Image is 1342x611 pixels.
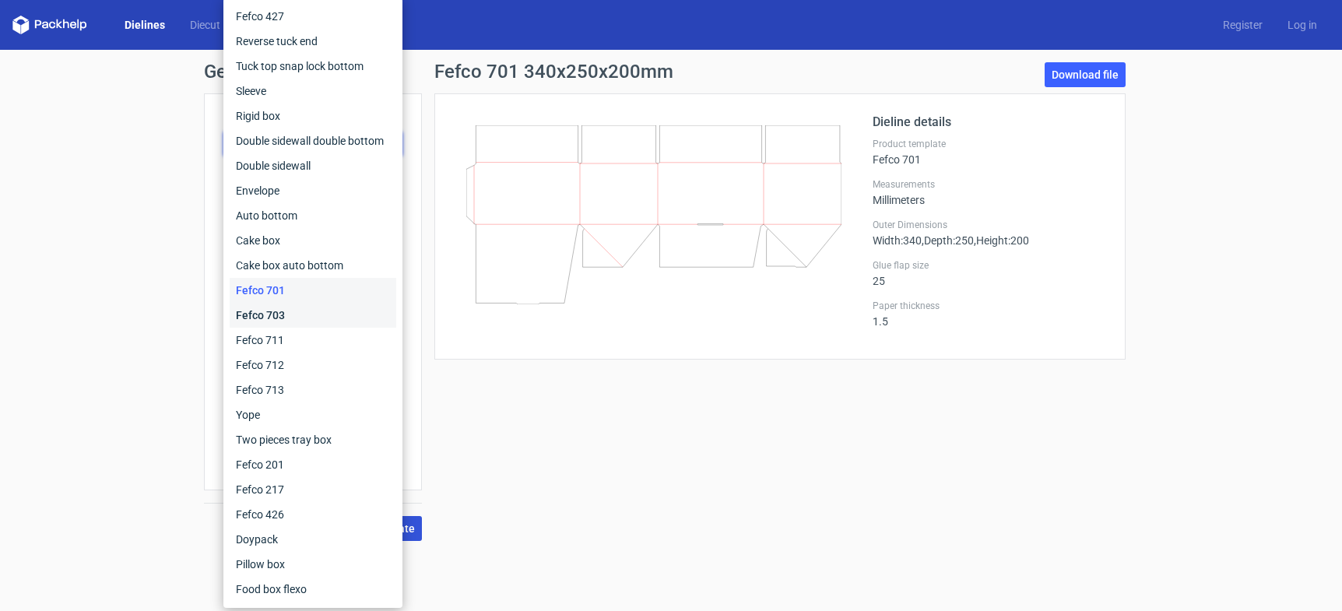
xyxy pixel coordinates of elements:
a: Dielines [112,17,177,33]
div: Fefco 713 [230,377,396,402]
div: Two pieces tray box [230,427,396,452]
div: Auto bottom [230,203,396,228]
span: , Height : 200 [974,234,1029,247]
div: Fefco 701 [873,138,1106,166]
a: Register [1210,17,1275,33]
span: , Depth : 250 [922,234,974,247]
label: Paper thickness [873,300,1106,312]
label: Product template [873,138,1106,150]
div: Pillow box [230,552,396,577]
div: Fefco 711 [230,328,396,353]
div: Cake box [230,228,396,253]
h1: Fefco 701 340x250x200mm [434,62,673,81]
label: Glue flap size [873,259,1106,272]
div: Fefco 427 [230,4,396,29]
div: Fefco 703 [230,303,396,328]
div: Fefco 201 [230,452,396,477]
div: Food box flexo [230,577,396,602]
div: Rigid box [230,104,396,128]
div: Doypack [230,527,396,552]
h2: Dieline details [873,113,1106,132]
div: 25 [873,259,1106,287]
div: Fefco 701 [230,278,396,303]
a: Download file [1045,62,1126,87]
span: Width : 340 [873,234,922,247]
div: Sleeve [230,79,396,104]
a: Diecut layouts [177,17,271,33]
div: Double sidewall double bottom [230,128,396,153]
div: Double sidewall [230,153,396,178]
div: Fefco 217 [230,477,396,502]
label: Outer Dimensions [873,219,1106,231]
label: Measurements [873,178,1106,191]
div: Tuck top snap lock bottom [230,54,396,79]
div: Fefco 712 [230,353,396,377]
h1: Generate new dieline [204,62,1138,81]
div: Envelope [230,178,396,203]
div: Fefco 426 [230,502,396,527]
a: Log in [1275,17,1330,33]
div: Millimeters [873,178,1106,206]
div: 1.5 [873,300,1106,328]
div: Yope [230,402,396,427]
div: Cake box auto bottom [230,253,396,278]
div: Reverse tuck end [230,29,396,54]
